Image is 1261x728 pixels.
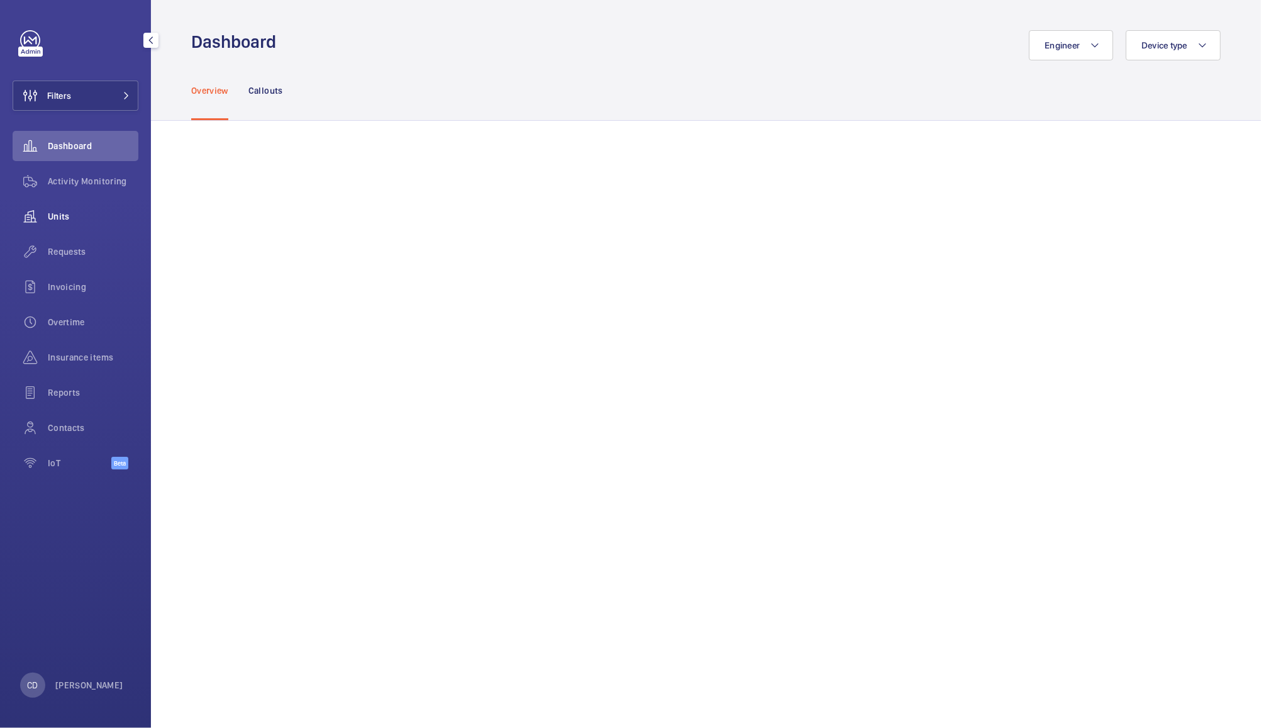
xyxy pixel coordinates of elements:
span: Units [48,210,138,223]
span: Overtime [48,316,138,328]
span: Contacts [48,422,138,434]
p: Overview [191,84,228,97]
span: IoT [48,457,111,469]
p: [PERSON_NAME] [55,679,123,692]
button: Device type [1126,30,1221,60]
span: Beta [111,457,128,469]
span: Activity Monitoring [48,175,138,188]
p: CD [27,679,38,692]
span: Engineer [1045,40,1080,50]
span: Invoicing [48,281,138,293]
button: Engineer [1029,30,1113,60]
span: Insurance items [48,351,138,364]
span: Reports [48,386,138,399]
span: Device type [1142,40,1187,50]
h1: Dashboard [191,30,284,53]
button: Filters [13,81,138,111]
span: Requests [48,245,138,258]
span: Filters [47,89,71,102]
span: Dashboard [48,140,138,152]
p: Callouts [248,84,283,97]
